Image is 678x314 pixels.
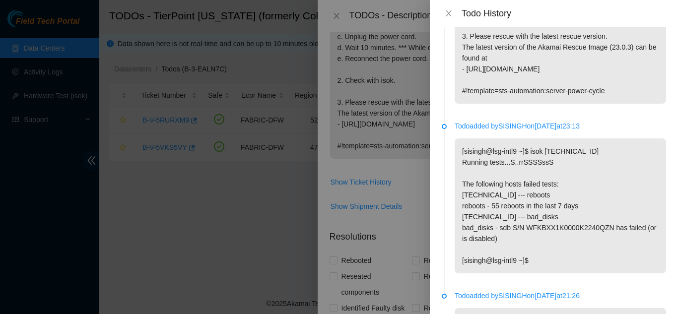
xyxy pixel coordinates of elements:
[462,8,666,19] div: Todo History
[445,9,453,17] span: close
[455,121,666,131] p: Todo added by SISINGH on [DATE] at 23:13
[455,138,666,273] p: [sisingh@lsg-intl9 ~]$ isok [TECHNICAL_ID] Running tests...S..rrSSSSssS The following hosts faile...
[455,290,666,301] p: Todo added by SISINGH on [DATE] at 21:26
[442,9,456,18] button: Close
